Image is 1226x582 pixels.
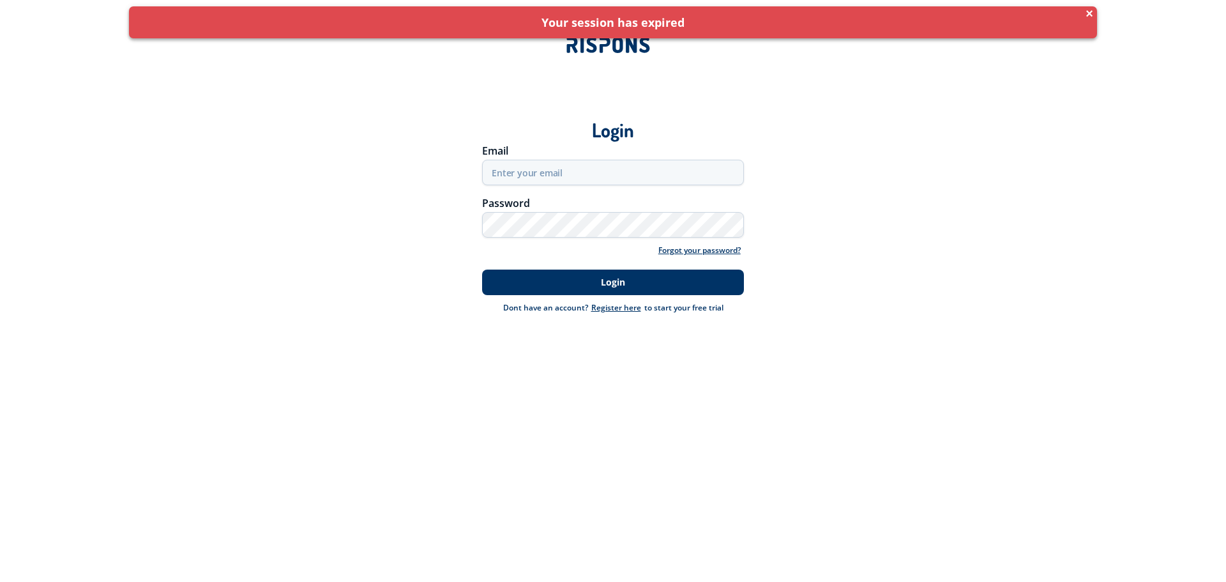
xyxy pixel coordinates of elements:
div: Email [482,146,744,156]
div: to start your free trial [588,302,723,314]
div: Login [175,98,1051,142]
span: × [1085,9,1094,18]
div: Your session has expired [139,16,1087,29]
a: Forgot your password? [655,244,744,257]
div: Dont have an account? [503,302,588,314]
a: Register here [588,302,644,313]
div: Password [482,198,744,208]
input: Enter your email [482,160,744,185]
button: Login [482,270,744,295]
